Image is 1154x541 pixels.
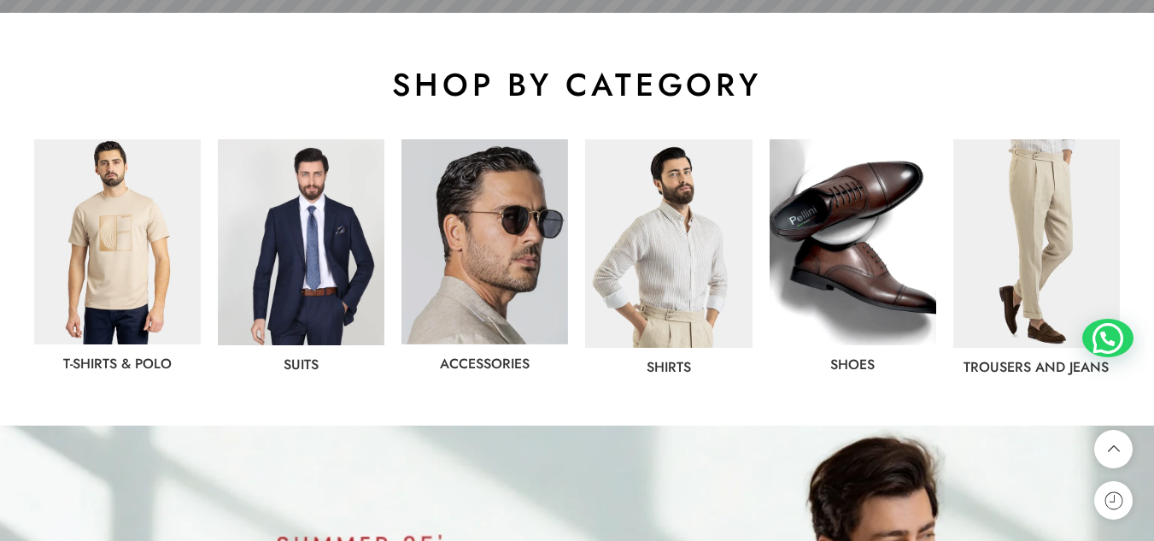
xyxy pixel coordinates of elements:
[440,354,530,373] a: Accessories
[284,355,319,374] a: Suits
[830,355,875,374] a: shoes
[63,354,172,373] a: T-Shirts & Polo
[34,64,1120,105] h2: shop by category
[964,357,1109,377] a: Trousers and jeans
[647,357,691,377] a: Shirts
